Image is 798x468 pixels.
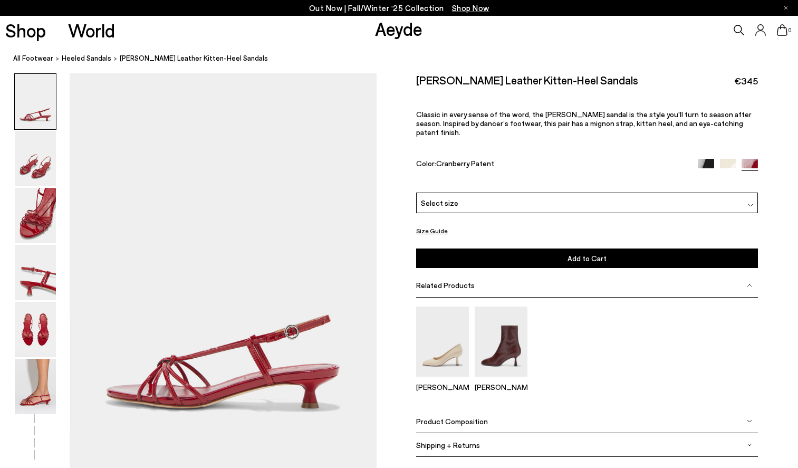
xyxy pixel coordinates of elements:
[13,44,798,73] nav: breadcrumb
[416,441,480,450] span: Shipping + Returns
[421,197,458,208] span: Select size
[15,74,56,129] img: Rhonda Leather Kitten-Heel Sandals - Image 1
[436,159,494,168] span: Cranberry Patent
[15,359,56,414] img: Rhonda Leather Kitten-Heel Sandals - Image 6
[416,224,448,237] button: Size Guide
[475,307,527,377] img: Dorothy Soft Sock Boots
[747,418,752,424] img: svg%3E
[734,74,758,88] span: €345
[416,307,469,377] img: Giotta Round-Toe Pumps
[416,417,488,426] span: Product Composition
[747,283,752,288] img: svg%3E
[5,21,46,40] a: Shop
[416,110,752,137] span: Classic in every sense of the word, the [PERSON_NAME] sandal is the style you'll turn to season a...
[475,383,527,391] p: [PERSON_NAME]
[15,302,56,357] img: Rhonda Leather Kitten-Heel Sandals - Image 5
[309,2,489,15] p: Out Now | Fall/Winter ‘25 Collection
[416,249,758,268] button: Add to Cart
[13,53,53,64] a: All Footwear
[787,27,793,33] span: 0
[68,21,115,40] a: World
[416,281,475,290] span: Related Products
[452,3,489,13] span: Navigate to /collections/new-in
[416,73,638,87] h2: [PERSON_NAME] Leather Kitten-Heel Sandals
[15,131,56,186] img: Rhonda Leather Kitten-Heel Sandals - Image 2
[15,188,56,243] img: Rhonda Leather Kitten-Heel Sandals - Image 3
[416,383,469,391] p: [PERSON_NAME]
[375,17,422,40] a: Aeyde
[416,369,469,391] a: Giotta Round-Toe Pumps [PERSON_NAME]
[747,442,752,447] img: svg%3E
[62,53,111,64] a: heeled sandals
[62,54,111,62] span: heeled sandals
[15,245,56,300] img: Rhonda Leather Kitten-Heel Sandals - Image 4
[120,53,268,64] span: [PERSON_NAME] Leather Kitten-Heel Sandals
[568,254,607,263] span: Add to Cart
[777,24,787,36] a: 0
[748,203,753,208] img: svg%3E
[416,159,687,171] div: Color:
[475,369,527,391] a: Dorothy Soft Sock Boots [PERSON_NAME]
